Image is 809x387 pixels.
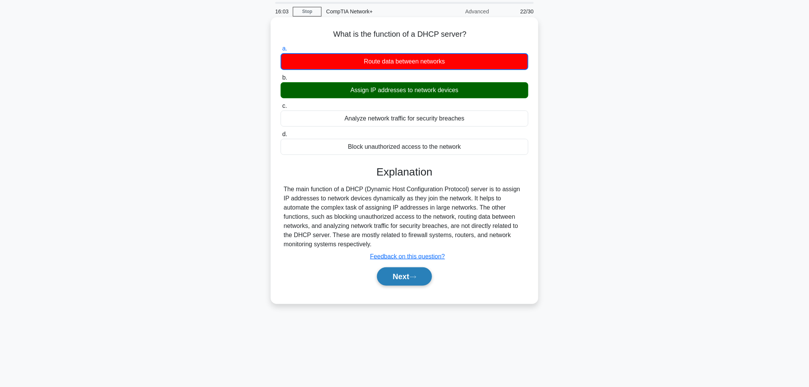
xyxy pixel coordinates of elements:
[281,139,528,155] div: Block unauthorized access to the network
[281,53,528,70] div: Route data between networks
[293,7,322,16] a: Stop
[281,82,528,98] div: Assign IP addresses to network devices
[284,185,525,249] div: The main function of a DHCP (Dynamic Host Configuration Protocol) server is to assign IP addresse...
[377,267,432,286] button: Next
[282,74,287,81] span: b.
[322,4,427,19] div: CompTIA Network+
[282,102,287,109] span: c.
[282,131,287,137] span: d.
[282,45,287,52] span: a.
[271,4,293,19] div: 16:03
[285,166,524,179] h3: Explanation
[281,111,528,127] div: Analyze network traffic for security breaches
[427,4,494,19] div: Advanced
[494,4,538,19] div: 22/30
[370,253,445,260] a: Feedback on this question?
[280,29,529,39] h5: What is the function of a DHCP server?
